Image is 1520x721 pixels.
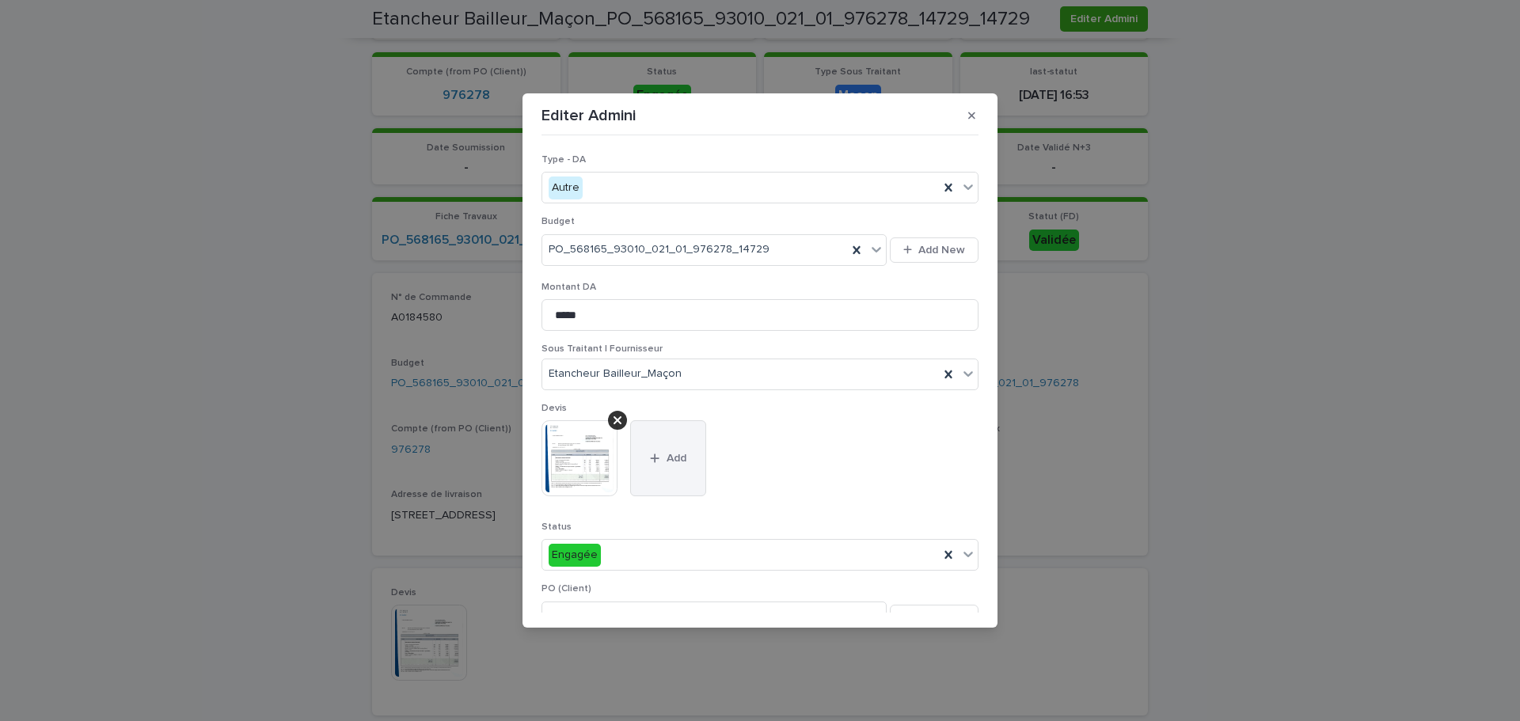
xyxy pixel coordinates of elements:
span: PO_568165_93010_021_01_976278_14729 [549,241,769,258]
span: Type - DA [541,155,586,165]
span: PO_568165_93010_021_01_976278 [549,609,732,625]
span: PO (Client) [541,584,591,594]
span: Devis [541,404,567,413]
span: Add New [918,245,965,256]
span: Add [667,453,686,464]
div: Engagée [549,544,601,567]
span: Budget [541,217,575,226]
span: Montant DA [541,283,596,292]
button: Add [630,420,706,496]
button: Add New [890,605,978,630]
span: Add New [918,612,965,623]
span: Sous Traitant | Fournisseur [541,344,663,354]
button: Add New [890,237,978,263]
span: Status [541,522,572,532]
p: Editer Admini [541,106,636,125]
span: Etancheur Bailleur_Maçon [549,366,682,382]
div: Autre [549,176,583,199]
